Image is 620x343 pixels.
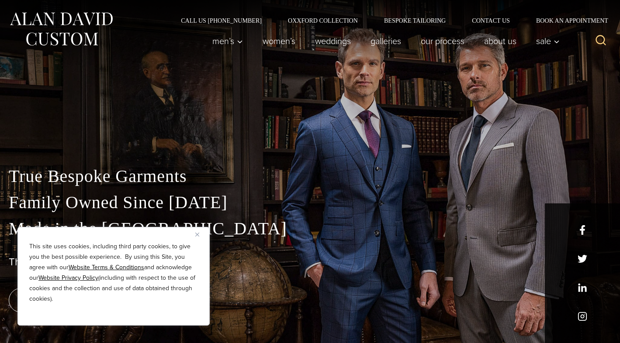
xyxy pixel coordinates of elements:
[195,233,199,237] img: Close
[168,17,275,24] a: Call Us [PHONE_NUMBER]
[459,17,523,24] a: Contact Us
[411,32,475,50] a: Our Process
[29,241,198,304] p: This site uses cookies, including third party cookies, to give you the best possible experience. ...
[590,31,611,51] button: View Search Form
[9,163,611,242] p: True Bespoke Garments Family Owned Since [DATE] Made in the [GEOGRAPHIC_DATA]
[9,10,114,48] img: Alan David Custom
[361,32,411,50] a: Galleries
[203,32,565,50] nav: Primary Navigation
[69,263,144,272] a: Website Terms & Conditions
[536,37,560,45] span: Sale
[9,256,611,268] h1: The Best Custom Suits NYC Has to Offer
[371,17,459,24] a: Bespoke Tailoring
[212,37,243,45] span: Men’s
[475,32,526,50] a: About Us
[253,32,305,50] a: Women’s
[195,229,206,240] button: Close
[9,288,131,312] a: book an appointment
[523,17,611,24] a: Book an Appointment
[38,273,98,282] a: Website Privacy Policy
[305,32,361,50] a: weddings
[275,17,371,24] a: Oxxford Collection
[168,17,611,24] nav: Secondary Navigation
